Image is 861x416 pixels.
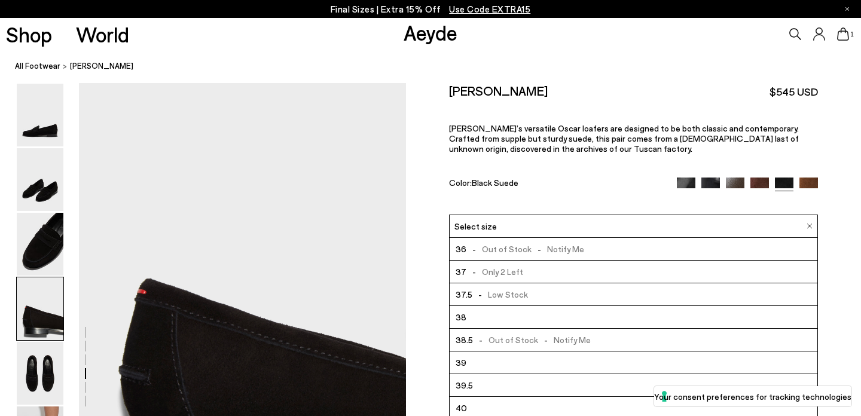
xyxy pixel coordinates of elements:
a: Shop [6,24,52,45]
a: Aeyde [404,20,457,45]
a: World [76,24,129,45]
span: - [532,244,547,254]
span: 1 [849,31,855,38]
div: Color: [449,177,665,191]
label: Your consent preferences for tracking technologies [654,390,851,403]
span: 39.5 [456,378,473,393]
span: 38 [456,310,466,325]
span: - [473,335,488,345]
p: Final Sizes | Extra 15% Off [331,2,531,17]
span: 40 [456,400,467,415]
img: Oscar Suede Loafers - Image 3 [17,213,63,276]
img: Oscar Suede Loafers - Image 4 [17,277,63,340]
span: [PERSON_NAME] [70,60,133,72]
span: Black Suede [472,177,518,187]
span: 36 [456,241,466,256]
span: 38.5 [456,332,473,347]
span: - [472,289,488,299]
button: Your consent preferences for tracking technologies [654,386,851,406]
nav: breadcrumb [15,50,861,83]
span: 37.5 [456,287,472,302]
img: Oscar Suede Loafers - Image 1 [17,84,63,146]
span: Out of Stock Notify Me [466,241,584,256]
span: 39 [456,355,466,370]
a: All Footwear [15,60,60,72]
img: Oscar Suede Loafers - Image 2 [17,148,63,211]
span: 37 [456,264,466,279]
span: Select size [454,220,497,233]
span: - [538,335,554,345]
img: Oscar Suede Loafers - Image 5 [17,342,63,405]
span: - [466,244,482,254]
h2: [PERSON_NAME] [449,83,548,98]
span: $545 USD [770,84,818,99]
span: Navigate to /collections/ss25-final-sizes [449,4,530,14]
span: [PERSON_NAME]’s versatile Oscar loafers are designed to be both classic and contemporary. Crafted... [449,123,799,154]
span: Low Stock [472,287,528,302]
span: Out of Stock Notify Me [473,332,591,347]
a: 1 [837,27,849,41]
span: Only 2 Left [466,264,523,279]
span: - [466,267,482,277]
